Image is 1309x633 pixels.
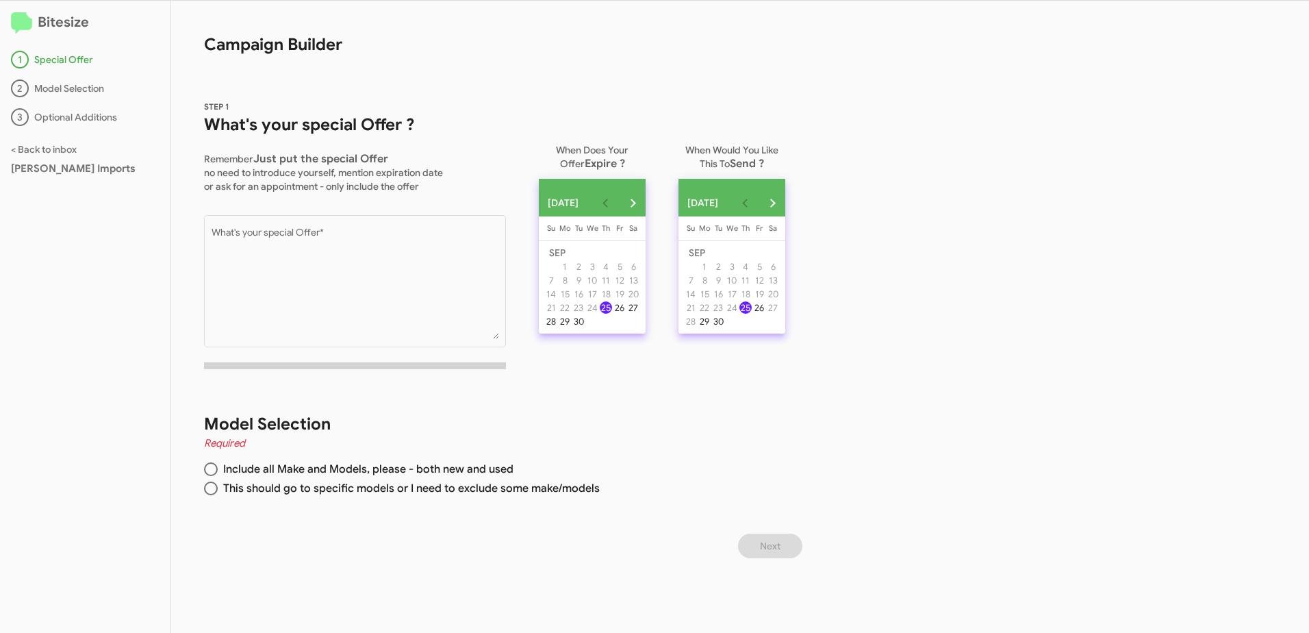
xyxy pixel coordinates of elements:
[544,287,558,301] button: September 14, 2025
[599,287,613,301] button: September 18, 2025
[712,288,724,300] div: 16
[753,288,765,300] div: 19
[586,301,598,314] div: 24
[545,315,557,327] div: 28
[572,315,585,327] div: 30
[767,301,779,314] div: 27
[613,273,626,287] button: September 12, 2025
[545,288,557,300] div: 14
[599,273,613,287] button: September 11, 2025
[684,246,780,260] td: SEP
[572,287,585,301] button: September 16, 2025
[684,301,698,314] button: September 21, 2025
[712,315,724,327] div: 30
[559,260,571,273] div: 1
[756,223,763,233] span: Fr
[753,260,765,273] div: 5
[626,301,640,314] button: September 27, 2025
[253,152,388,166] span: Just put the special Offer
[698,301,711,314] button: September 22, 2025
[739,301,752,314] div: 25
[572,288,585,300] div: 16
[753,274,765,286] div: 12
[739,260,752,273] button: September 4, 2025
[698,287,711,301] button: September 15, 2025
[627,301,639,314] div: 27
[218,482,600,495] span: This should go to specific models or I need to exclude some make/models
[725,260,739,273] button: September 3, 2025
[572,301,585,314] div: 23
[572,260,585,273] button: September 2, 2025
[559,274,571,286] div: 8
[626,287,640,301] button: September 20, 2025
[738,534,802,558] button: Next
[544,301,558,314] button: September 21, 2025
[726,301,738,314] div: 24
[730,157,764,171] span: Send ?
[687,223,695,233] span: Su
[559,223,571,233] span: Mo
[739,274,752,286] div: 11
[600,260,612,273] div: 4
[752,260,766,273] button: September 5, 2025
[752,273,766,287] button: September 12, 2025
[11,162,160,175] div: [PERSON_NAME] Imports
[619,189,646,216] button: Next month
[712,301,724,314] div: 23
[629,223,637,233] span: Sa
[545,274,557,286] div: 7
[766,301,780,314] button: September 27, 2025
[753,301,765,314] div: 26
[204,147,506,193] p: Remember no need to introduce yourself, mention expiration date or ask for an appointment - only ...
[11,108,29,126] div: 3
[626,273,640,287] button: September 13, 2025
[759,189,786,216] button: Next month
[600,288,612,300] div: 18
[613,301,626,314] button: September 26, 2025
[685,288,697,300] div: 14
[766,273,780,287] button: September 13, 2025
[698,274,711,286] div: 8
[11,12,32,34] img: logo-minimal.svg
[731,189,759,216] button: Previous month
[575,223,583,233] span: Tu
[613,287,626,301] button: September 19, 2025
[741,223,750,233] span: Th
[559,288,571,300] div: 15
[599,301,613,314] button: September 25, 2025
[684,287,698,301] button: September 14, 2025
[613,260,626,273] div: 5
[684,314,698,328] button: September 28, 2025
[600,301,612,314] div: 25
[572,314,585,328] button: September 30, 2025
[678,189,732,216] button: Choose month and year
[599,260,613,273] button: September 4, 2025
[698,314,711,328] button: September 29, 2025
[547,223,555,233] span: Su
[726,288,738,300] div: 17
[739,288,752,300] div: 18
[558,273,572,287] button: September 8, 2025
[685,315,697,327] div: 28
[711,287,725,301] button: September 16, 2025
[627,288,639,300] div: 20
[11,51,160,69] div: Special Offer
[726,223,738,233] span: We
[204,435,775,451] h4: Required
[572,301,585,314] button: September 23, 2025
[715,223,722,233] span: Tu
[685,274,697,286] div: 7
[678,138,785,171] p: When Would You Like This To
[558,287,572,301] button: September 15, 2025
[585,260,599,273] button: September 3, 2025
[585,287,599,301] button: September 17, 2025
[545,301,557,314] div: 21
[726,260,738,273] div: 3
[627,260,639,273] div: 6
[698,288,711,300] div: 15
[11,79,29,97] div: 2
[602,223,610,233] span: Th
[712,260,724,273] div: 2
[725,273,739,287] button: September 10, 2025
[725,287,739,301] button: September 17, 2025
